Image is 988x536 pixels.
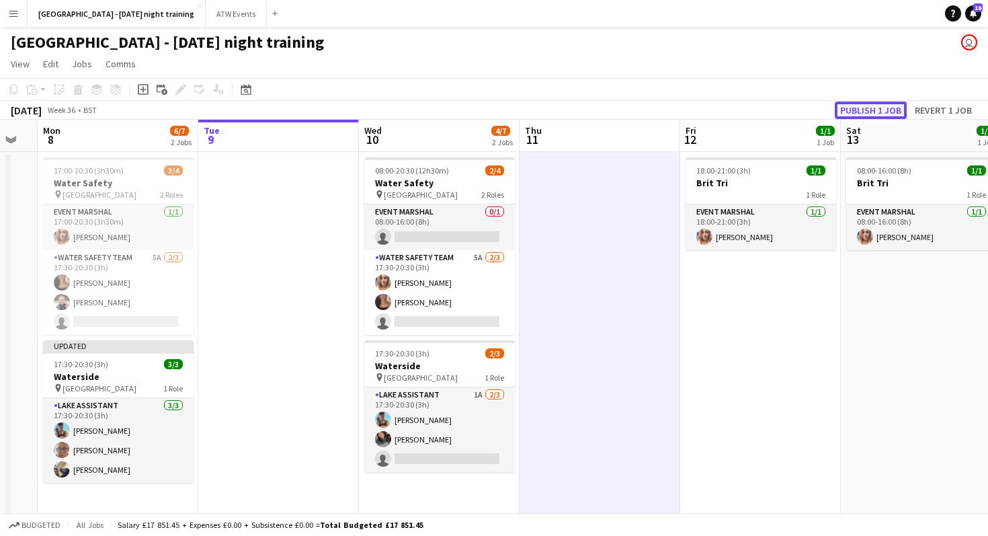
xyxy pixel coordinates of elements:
[41,132,60,147] span: 8
[118,520,423,530] div: Salary £17 851.45 + Expenses £0.00 + Subsistence £0.00 =
[817,137,834,147] div: 1 Job
[83,105,97,115] div: BST
[67,55,97,73] a: Jobs
[63,383,136,393] span: [GEOGRAPHIC_DATA]
[364,360,515,372] h3: Waterside
[43,204,194,250] app-card-role: Event Marshal1/117:00-20:30 (3h30m)[PERSON_NAME]
[364,340,515,472] app-job-card: 17:30-20:30 (3h)2/3Waterside [GEOGRAPHIC_DATA]1 RoleLake Assistant1A2/317:30-20:30 (3h)[PERSON_NA...
[164,359,183,369] span: 3/3
[362,132,382,147] span: 10
[63,190,136,200] span: [GEOGRAPHIC_DATA]
[525,124,542,137] span: Thu
[28,1,206,27] button: [GEOGRAPHIC_DATA] - [DATE] night training
[384,373,458,383] span: [GEOGRAPHIC_DATA]
[44,105,78,115] span: Week 36
[857,165,911,176] span: 08:00-16:00 (8h)
[11,32,324,52] h1: [GEOGRAPHIC_DATA] - [DATE] night training
[163,383,183,393] span: 1 Role
[364,204,515,250] app-card-role: Event Marshal0/108:00-16:00 (8h)
[11,104,42,117] div: [DATE]
[43,398,194,483] app-card-role: Lake Assistant3/317:30-20:30 (3h)[PERSON_NAME][PERSON_NAME][PERSON_NAME]
[7,518,63,533] button: Budgeted
[364,177,515,189] h3: Water Safety
[54,359,108,369] span: 17:30-20:30 (3h)
[684,132,696,147] span: 12
[43,371,194,383] h3: Waterside
[43,340,194,483] app-job-card: Updated17:30-20:30 (3h)3/3Waterside [GEOGRAPHIC_DATA]1 RoleLake Assistant3/317:30-20:30 (3h)[PERS...
[485,165,504,176] span: 2/4
[43,340,194,351] div: Updated
[491,126,510,136] span: 4/7
[485,373,504,383] span: 1 Role
[846,124,861,137] span: Sat
[967,165,986,176] span: 1/1
[375,348,429,358] span: 17:30-20:30 (3h)
[384,190,458,200] span: [GEOGRAPHIC_DATA]
[43,177,194,189] h3: Water Safety
[320,520,423,530] span: Total Budgeted £17 851.45
[38,55,64,73] a: Edit
[106,58,136,70] span: Comms
[686,204,836,250] app-card-role: Event Marshal1/118:00-21:00 (3h)[PERSON_NAME]
[965,5,981,22] a: 16
[160,190,183,200] span: 2 Roles
[375,165,449,176] span: 08:00-20:30 (12h30m)
[523,132,542,147] span: 11
[835,102,907,119] button: Publish 1 job
[43,124,60,137] span: Mon
[11,58,30,70] span: View
[206,1,267,27] button: ATW Events
[204,124,220,137] span: Tue
[492,137,513,147] div: 2 Jobs
[74,520,106,530] span: All jobs
[170,126,189,136] span: 6/7
[696,165,751,176] span: 18:00-21:00 (3h)
[485,348,504,358] span: 2/3
[100,55,141,73] a: Comms
[43,250,194,335] app-card-role: Water Safety Team5A2/317:30-20:30 (3h)[PERSON_NAME][PERSON_NAME]
[686,124,696,137] span: Fri
[481,190,504,200] span: 2 Roles
[973,3,983,12] span: 16
[364,157,515,335] app-job-card: 08:00-20:30 (12h30m)2/4Water Safety [GEOGRAPHIC_DATA]2 RolesEvent Marshal0/108:00-16:00 (8h) Wate...
[966,190,986,200] span: 1 Role
[909,102,977,119] button: Revert 1 job
[807,165,825,176] span: 1/1
[54,165,124,176] span: 17:00-20:30 (3h30m)
[43,157,194,335] app-job-card: 17:00-20:30 (3h30m)3/4Water Safety [GEOGRAPHIC_DATA]2 RolesEvent Marshal1/117:00-20:30 (3h30m)[PE...
[806,190,825,200] span: 1 Role
[72,58,92,70] span: Jobs
[961,34,977,50] app-user-avatar: Lake Manager
[364,124,382,137] span: Wed
[43,58,58,70] span: Edit
[364,387,515,472] app-card-role: Lake Assistant1A2/317:30-20:30 (3h)[PERSON_NAME][PERSON_NAME]
[686,157,836,250] app-job-card: 18:00-21:00 (3h)1/1Brit Tri1 RoleEvent Marshal1/118:00-21:00 (3h)[PERSON_NAME]
[686,177,836,189] h3: Brit Tri
[171,137,192,147] div: 2 Jobs
[22,521,60,530] span: Budgeted
[816,126,835,136] span: 1/1
[164,165,183,176] span: 3/4
[364,250,515,335] app-card-role: Water Safety Team5A2/317:30-20:30 (3h)[PERSON_NAME][PERSON_NAME]
[202,132,220,147] span: 9
[844,132,861,147] span: 13
[5,55,35,73] a: View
